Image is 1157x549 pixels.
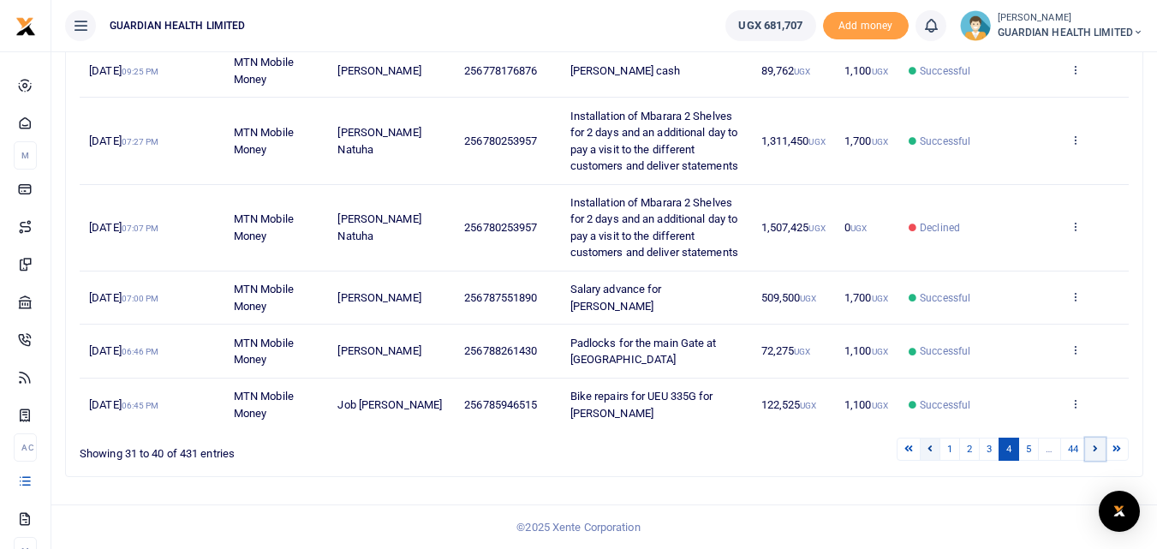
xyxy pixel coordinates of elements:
span: Successful [920,134,970,149]
small: UGX [872,294,888,303]
li: Wallet ballance [719,10,822,41]
span: 256780253957 [464,134,537,147]
span: 0 [844,221,867,234]
span: MTN Mobile Money [234,283,294,313]
span: 1,700 [844,134,888,147]
span: Bike repairs for UEU 335G for [PERSON_NAME] [570,390,713,420]
span: Salary advance for [PERSON_NAME] [570,283,662,313]
div: Showing 31 to 40 of 431 entries [80,436,510,462]
small: 06:46 PM [122,347,159,356]
span: 89,762 [761,64,811,77]
a: 5 [1018,438,1039,461]
span: MTN Mobile Money [234,337,294,367]
small: UGX [800,401,816,410]
small: UGX [808,137,825,146]
span: 256785946515 [464,398,537,411]
small: [PERSON_NAME] [998,11,1143,26]
small: UGX [872,401,888,410]
span: Successful [920,63,970,79]
div: Open Intercom Messenger [1099,491,1140,532]
span: MTN Mobile Money [234,56,294,86]
span: Declined [920,220,960,236]
a: 44 [1060,438,1086,461]
a: profile-user [PERSON_NAME] GUARDIAN HEALTH LIMITED [960,10,1143,41]
span: Add money [823,12,909,40]
span: MTN Mobile Money [234,212,294,242]
span: 509,500 [761,291,817,304]
span: MTN Mobile Money [234,390,294,420]
span: 1,100 [844,344,888,357]
li: Toup your wallet [823,12,909,40]
span: Successful [920,343,970,359]
span: 1,700 [844,291,888,304]
small: UGX [800,294,816,303]
span: 256788261430 [464,344,537,357]
small: 06:45 PM [122,401,159,410]
span: [PERSON_NAME] cash [570,64,681,77]
small: 09:25 PM [122,67,159,76]
a: 3 [979,438,999,461]
small: UGX [794,347,810,356]
small: UGX [872,67,888,76]
span: [PERSON_NAME] [337,64,420,77]
a: 1 [939,438,960,461]
span: 1,311,450 [761,134,826,147]
span: 72,275 [761,344,811,357]
span: Successful [920,397,970,413]
a: 2 [959,438,980,461]
span: [DATE] [89,134,158,147]
img: logo-small [15,16,36,37]
span: Successful [920,290,970,306]
span: Installation of Mbarara 2 Shelves for 2 days and an additional day to pay a visit to the differen... [570,196,738,260]
span: [PERSON_NAME] [337,291,420,304]
small: UGX [808,224,825,233]
small: UGX [872,347,888,356]
span: [DATE] [89,64,158,77]
span: 256780253957 [464,221,537,234]
a: Add money [823,18,909,31]
small: 07:07 PM [122,224,159,233]
a: 4 [999,438,1019,461]
small: UGX [794,67,810,76]
span: Padlocks for the main Gate at [GEOGRAPHIC_DATA] [570,337,717,367]
span: GUARDIAN HEALTH LIMITED [998,25,1143,40]
span: 1,100 [844,398,888,411]
span: [PERSON_NAME] Natuha [337,126,420,156]
span: 256778176876 [464,64,537,77]
span: 122,525 [761,398,817,411]
span: UGX 681,707 [738,17,802,34]
span: [DATE] [89,221,158,234]
span: 1,507,425 [761,221,826,234]
a: logo-small logo-large logo-large [15,19,36,32]
span: Job [PERSON_NAME] [337,398,442,411]
span: [PERSON_NAME] Natuha [337,212,420,242]
li: Ac [14,433,37,462]
small: 07:00 PM [122,294,159,303]
span: 256787551890 [464,291,537,304]
small: 07:27 PM [122,137,159,146]
span: [DATE] [89,344,158,357]
span: GUARDIAN HEALTH LIMITED [103,18,252,33]
small: UGX [850,224,867,233]
span: [DATE] [89,291,158,304]
img: profile-user [960,10,991,41]
span: 1,100 [844,64,888,77]
span: MTN Mobile Money [234,126,294,156]
span: Installation of Mbarara 2 Shelves for 2 days and an additional day to pay a visit to the differen... [570,110,738,173]
li: M [14,141,37,170]
a: UGX 681,707 [725,10,815,41]
span: [DATE] [89,398,158,411]
small: UGX [872,137,888,146]
span: [PERSON_NAME] [337,344,420,357]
